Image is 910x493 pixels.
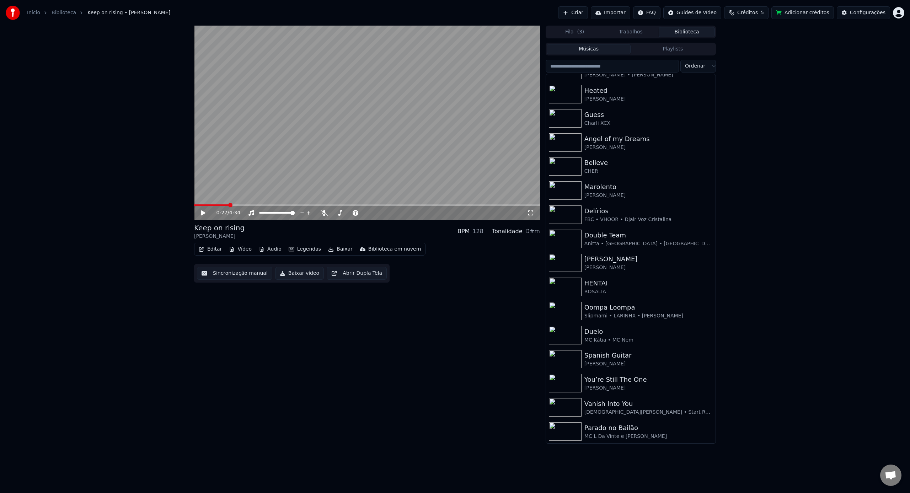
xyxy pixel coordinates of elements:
div: [PERSON_NAME] [584,192,713,199]
span: 5 [761,9,764,16]
button: Baixar vídeo [275,267,324,280]
span: 0:27 [216,209,227,216]
nav: breadcrumb [27,9,170,16]
div: Configurações [850,9,885,16]
div: [PERSON_NAME] [584,144,713,151]
div: 128 [472,227,483,236]
button: Trabalhos [603,27,659,37]
button: Vídeo [226,244,255,254]
div: Guess [584,110,713,120]
div: Believe [584,158,713,168]
button: FAQ [633,6,660,19]
button: Editar [196,244,225,254]
span: Ordenar [685,63,705,70]
button: Guides de vídeo [663,6,721,19]
button: Créditos5 [724,6,769,19]
div: Anitta • [GEOGRAPHIC_DATA] • [GEOGRAPHIC_DATA] [584,240,713,247]
div: [PERSON_NAME] [584,96,713,103]
span: 4:34 [229,209,240,216]
div: [PERSON_NAME] [584,254,713,264]
span: ( 3 ) [577,28,584,36]
a: Início [27,9,40,16]
button: Músicas [547,44,631,54]
div: MC Kátia • MC Nem [584,337,713,344]
div: D#m [525,227,540,236]
div: Biblioteca em nuvem [368,246,421,253]
div: [PERSON_NAME] • [PERSON_NAME] [584,71,713,79]
div: Spanish Guitar [584,350,713,360]
span: Créditos [737,9,758,16]
button: Abrir Dupla Tela [327,267,387,280]
div: [PERSON_NAME] [584,264,713,271]
div: Bate-papo aberto [880,465,901,486]
span: Keep on rising • [PERSON_NAME] [87,9,170,16]
button: Baixar [325,244,355,254]
div: ROSALÍA [584,288,713,295]
div: Vanish Into You [584,399,713,409]
button: Playlists [631,44,715,54]
div: / [216,209,234,216]
div: HENTAI [584,278,713,288]
div: Double Team [584,230,713,240]
div: Angel of my Dreams [584,134,713,144]
img: youka [6,6,20,20]
div: Duelo [584,327,713,337]
div: Oompa Loompa [584,302,713,312]
div: Charli XCX [584,120,713,127]
button: Legendas [286,244,324,254]
div: CHER [584,168,713,175]
button: Biblioteca [659,27,715,37]
div: Parado no Bailão [584,423,713,433]
div: Marolento [584,182,713,192]
div: Slipmami • LARINHX • [PERSON_NAME] [584,312,713,320]
button: Áudio [256,244,284,254]
div: [PERSON_NAME] [194,233,245,240]
div: Tonalidade [492,227,523,236]
button: Criar [558,6,588,19]
div: [PERSON_NAME] [584,360,713,368]
div: You’re Still The One [584,375,713,385]
button: Fila [547,27,603,37]
div: Heated [584,86,713,96]
button: Sincronização manual [197,267,272,280]
div: [DEMOGRAPHIC_DATA][PERSON_NAME] • Start Remix [584,409,713,416]
button: Adicionar créditos [771,6,834,19]
div: BPM [457,227,470,236]
div: FBC • VHOOR • Djair Voz Cristalina [584,216,713,223]
div: Delírios [584,206,713,216]
a: Biblioteca [52,9,76,16]
div: [PERSON_NAME] [584,385,713,392]
button: Configurações [837,6,890,19]
div: Keep on rising [194,223,245,233]
div: MC L Da Vinte e [PERSON_NAME] [584,433,713,440]
button: Importar [591,6,630,19]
